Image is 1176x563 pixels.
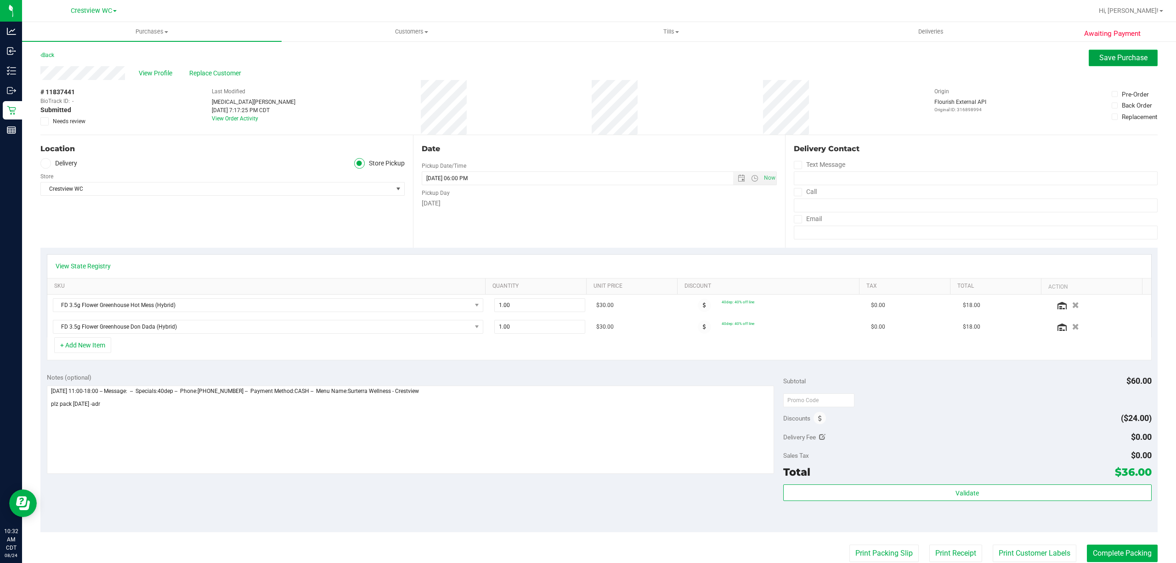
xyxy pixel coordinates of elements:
[1099,53,1148,62] span: Save Purchase
[7,106,16,115] inline-svg: Retail
[282,22,541,41] a: Customers
[53,320,483,334] span: NO DATA FOUND
[963,323,980,331] span: $18.00
[53,320,471,333] span: FD 3.5g Flower Greenhouse Don Dada (Hybrid)
[7,125,16,135] inline-svg: Reports
[422,162,466,170] label: Pickup Date/Time
[955,489,979,497] span: Validate
[7,86,16,95] inline-svg: Outbound
[41,182,393,195] span: Crestview WC
[1131,432,1152,442] span: $0.00
[783,452,809,459] span: Sales Tax
[54,337,111,353] button: + Add New Item
[934,87,949,96] label: Origin
[282,28,541,36] span: Customers
[72,97,73,105] span: -
[542,28,800,36] span: Tills
[783,410,810,427] span: Discounts
[1122,101,1152,110] div: Back Order
[189,68,244,78] span: Replace Customer
[734,175,749,182] span: Open the date view
[794,171,1158,185] input: Format: (999) 999-9999
[354,158,405,169] label: Store Pickup
[596,301,614,310] span: $30.00
[393,182,404,195] span: select
[1087,545,1158,562] button: Complete Packing
[56,262,111,271] a: View State Registry
[53,298,483,312] span: NO DATA FOUND
[7,66,16,75] inline-svg: Inventory
[596,323,614,331] span: $30.00
[722,300,754,304] span: 40dep: 40% off line
[9,489,37,517] iframe: Resource center
[866,283,946,290] a: Tax
[1041,279,1142,295] th: Action
[747,175,763,182] span: Open the time view
[495,320,585,333] input: 1.00
[139,68,175,78] span: View Profile
[794,185,817,199] label: Call
[4,552,18,559] p: 08/24
[7,46,16,56] inline-svg: Inbound
[794,199,1158,212] input: Format: (999) 999-9999
[22,28,282,36] span: Purchases
[22,22,282,41] a: Purchases
[54,283,482,290] a: SKU
[40,143,405,154] div: Location
[783,393,854,407] input: Promo Code
[47,374,91,381] span: Notes (optional)
[762,171,777,185] span: Set Current date
[71,7,112,15] span: Crestview WC
[783,433,816,441] span: Delivery Fee
[934,98,986,113] div: Flourish External API
[934,106,986,113] p: Original ID: 316898994
[1084,28,1141,39] span: Awaiting Payment
[684,283,855,290] a: Discount
[495,299,585,312] input: 1.00
[212,106,295,114] div: [DATE] 7:17:25 PM CDT
[957,283,1037,290] a: Total
[722,321,754,326] span: 40dep: 40% off line
[819,434,825,440] i: Edit Delivery Fee
[794,158,845,171] label: Text Message
[40,97,70,105] span: BioTrack ID:
[783,377,806,385] span: Subtotal
[783,466,810,478] span: Total
[7,27,16,36] inline-svg: Analytics
[4,527,18,552] p: 10:32 AM CDT
[40,172,53,181] label: Store
[801,22,1061,41] a: Deliveries
[871,301,885,310] span: $0.00
[40,105,71,115] span: Submitted
[212,98,295,106] div: [MEDICAL_DATA][PERSON_NAME]
[541,22,801,41] a: Tills
[40,52,54,58] a: Back
[1131,450,1152,460] span: $0.00
[794,212,822,226] label: Email
[594,283,673,290] a: Unit Price
[783,484,1152,501] button: Validate
[422,189,450,197] label: Pickup Day
[1099,7,1159,14] span: Hi, [PERSON_NAME]!
[1122,112,1157,121] div: Replacement
[1121,413,1152,423] span: ($24.00)
[963,301,980,310] span: $18.00
[1126,376,1152,386] span: $60.00
[794,143,1158,154] div: Delivery Contact
[40,158,77,169] label: Delivery
[849,545,919,562] button: Print Packing Slip
[53,117,85,125] span: Needs review
[993,545,1076,562] button: Print Customer Labels
[1115,466,1152,478] span: $36.00
[1089,50,1158,66] button: Save Purchase
[212,87,245,96] label: Last Modified
[422,143,777,154] div: Date
[871,323,885,331] span: $0.00
[929,545,982,562] button: Print Receipt
[906,28,956,36] span: Deliveries
[492,283,582,290] a: Quantity
[53,299,471,312] span: FD 3.5g Flower Greenhouse Hot Mess (Hybrid)
[212,115,258,122] a: View Order Activity
[40,87,75,97] span: # 11837441
[422,199,777,208] div: [DATE]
